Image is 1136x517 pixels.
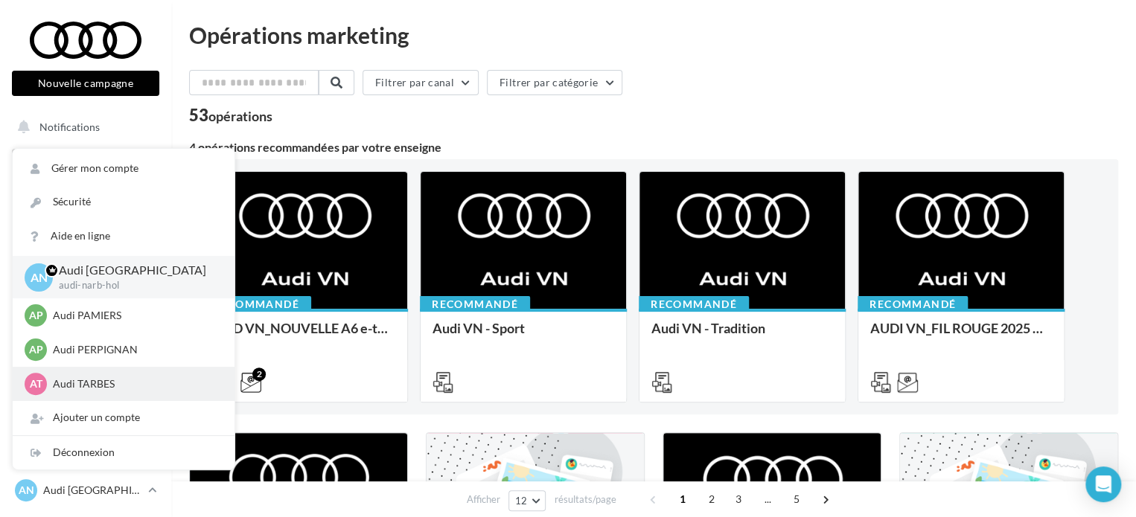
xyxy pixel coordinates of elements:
[252,367,266,381] div: 2
[31,269,48,286] span: AN
[9,224,162,255] a: Visibilité en ligne
[487,70,622,95] button: Filtrer par catégorie
[639,296,749,312] div: Recommandé
[785,487,808,511] span: 5
[208,109,272,123] div: opérations
[671,487,695,511] span: 1
[53,376,217,391] p: Audi TARBES
[515,495,528,507] span: 12
[9,335,162,379] a: PLV et print personnalisable
[12,476,159,504] a: AN Audi [GEOGRAPHIC_DATA]
[201,296,311,312] div: Recommandé
[214,321,395,350] div: AUD VN_NOUVELLE A6 e-tron
[700,487,724,511] span: 2
[433,321,614,350] div: Audi VN - Sport
[13,185,234,219] a: Sécurité
[189,107,272,123] div: 53
[53,342,217,357] p: Audi PERPIGNAN
[858,296,968,312] div: Recommandé
[189,24,1118,46] div: Opérations marketing
[554,492,616,507] span: résultats/page
[53,308,217,323] p: Audi PAMIERS
[189,141,1118,153] div: 4 opérations recommandées par votre enseigne
[19,483,34,498] span: AN
[9,149,162,180] a: Opérations
[467,492,500,507] span: Afficher
[756,487,779,511] span: ...
[727,487,750,511] span: 3
[13,219,234,253] a: Aide en ligne
[13,152,234,185] a: Gérer mon compte
[43,483,142,498] p: Audi [GEOGRAPHIC_DATA]
[1085,466,1121,502] div: Open Intercom Messenger
[9,185,162,217] a: Boîte de réception45
[9,112,156,143] button: Notifications
[420,296,530,312] div: Recommandé
[13,401,234,434] div: Ajouter un compte
[39,121,100,133] span: Notifications
[9,298,162,329] a: Médiathèque
[9,261,162,292] a: Campagnes
[59,279,211,292] p: audi-narb-hol
[13,436,234,469] div: Déconnexion
[59,262,211,279] p: Audi [GEOGRAPHIC_DATA]
[508,490,546,511] button: 12
[870,321,1052,350] div: AUDI VN_FIL ROUGE 2025 - A1, Q2, Q3, Q5 et Q4 e-tron
[12,71,159,96] button: Nouvelle campagne
[30,376,42,391] span: AT
[363,70,479,95] button: Filtrer par canal
[651,321,833,350] div: Audi VN - Tradition
[29,308,43,323] span: AP
[29,342,43,357] span: AP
